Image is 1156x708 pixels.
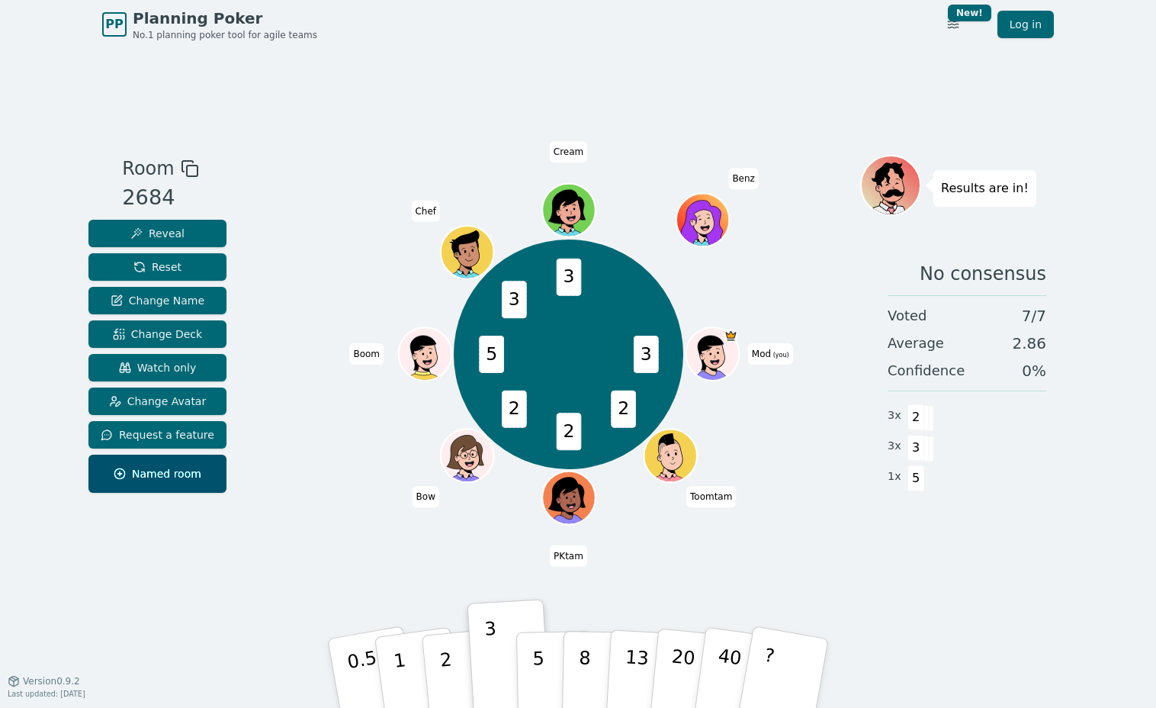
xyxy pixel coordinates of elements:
[502,390,527,427] span: 2
[888,305,927,327] span: Voted
[88,455,226,493] button: Named room
[105,15,123,34] span: PP
[948,5,991,21] div: New!
[907,435,925,461] span: 3
[113,327,202,342] span: Change Deck
[8,690,85,698] span: Last updated: [DATE]
[633,336,658,373] span: 3
[888,438,901,455] span: 3 x
[686,487,736,508] span: Click to change your name
[1022,360,1046,381] span: 0 %
[888,360,965,381] span: Confidence
[907,465,925,491] span: 5
[114,466,201,481] span: Named room
[888,333,944,354] span: Average
[122,182,198,214] div: 2684
[1022,305,1046,327] span: 7 / 7
[920,262,1046,286] span: No consensus
[111,293,204,308] span: Change Name
[109,394,207,409] span: Change Avatar
[888,468,901,485] span: 1 x
[479,336,504,373] span: 5
[88,354,226,381] button: Watch only
[88,388,226,415] button: Change Avatar
[411,201,440,222] span: Click to change your name
[133,8,317,29] span: Planning Poker
[550,142,587,163] span: Click to change your name
[130,226,185,241] span: Reveal
[133,29,317,41] span: No.1 planning poker tool for agile teams
[119,360,197,375] span: Watch only
[556,259,581,296] span: 3
[771,352,789,359] span: (you)
[23,675,80,687] span: Version 0.9.2
[907,404,925,430] span: 2
[502,281,527,318] span: 3
[550,545,587,567] span: Click to change your name
[611,390,636,427] span: 2
[8,675,80,687] button: Version0.9.2
[939,11,967,38] button: New!
[349,343,384,365] span: Click to change your name
[101,427,214,443] span: Request a feature
[88,320,226,348] button: Change Deck
[484,618,501,701] p: 3
[941,178,1029,199] p: Results are in!
[997,11,1054,38] a: Log in
[724,330,737,343] span: Mod is the host
[888,407,901,424] span: 3 x
[88,220,226,247] button: Reveal
[88,421,226,449] button: Request a feature
[88,253,226,281] button: Reset
[122,155,174,182] span: Room
[1012,333,1046,354] span: 2.86
[102,8,317,41] a: PPPlanning PokerNo.1 planning poker tool for agile teams
[687,330,737,379] button: Click to change your avatar
[413,487,439,508] span: Click to change your name
[133,259,181,275] span: Reset
[556,413,581,450] span: 2
[748,343,793,365] span: Click to change your name
[88,287,226,314] button: Change Name
[728,169,759,190] span: Click to change your name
